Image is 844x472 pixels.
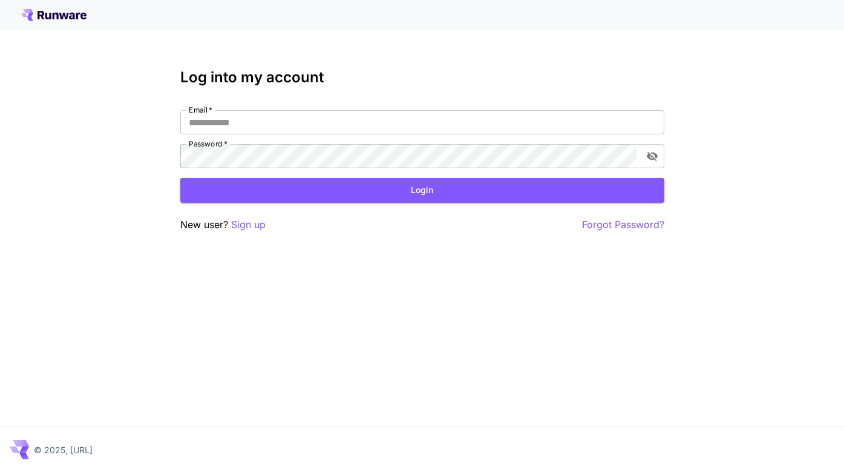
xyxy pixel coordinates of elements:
[582,217,664,232] button: Forgot Password?
[34,444,93,456] p: © 2025, [URL]
[189,105,212,115] label: Email
[231,217,266,232] button: Sign up
[180,217,266,232] p: New user?
[189,139,227,149] label: Password
[180,69,664,86] h3: Log into my account
[641,145,663,167] button: toggle password visibility
[180,178,664,203] button: Login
